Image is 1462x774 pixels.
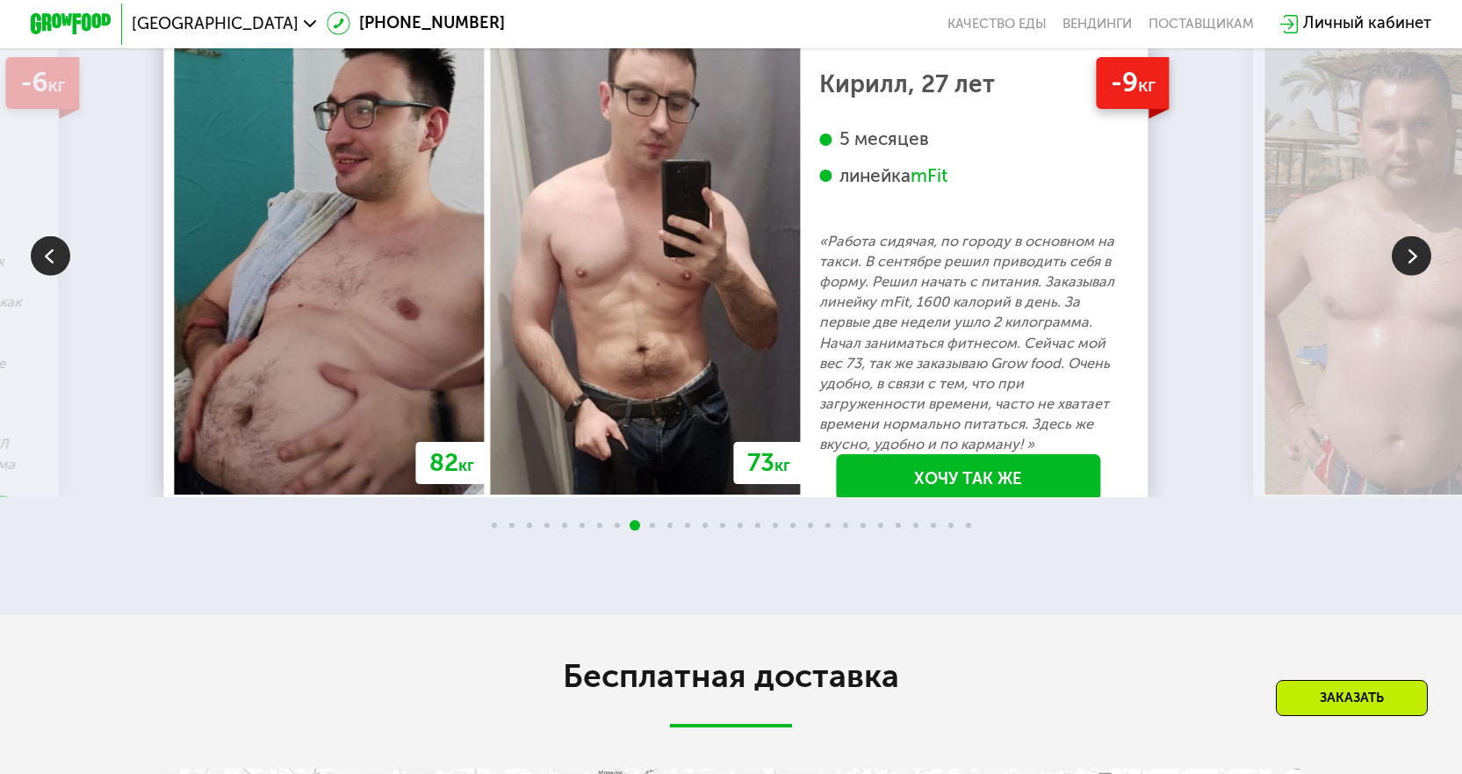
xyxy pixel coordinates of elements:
a: [PHONE_NUMBER] [327,11,505,36]
div: 73 [733,442,803,484]
div: Кирилл, 27 лет [819,74,1118,94]
div: поставщикам [1149,16,1254,33]
span: [GEOGRAPHIC_DATA] [132,16,299,33]
a: Качество еды [947,16,1047,33]
div: Заказать [1276,680,1428,716]
div: Личный кабинет [1303,11,1431,36]
div: 5 месяцев [819,127,1118,151]
span: кг [1138,73,1156,97]
a: Вендинги [1062,16,1132,33]
span: кг [47,73,65,97]
div: линейка [819,164,1118,188]
span: кг [458,456,474,475]
div: mFit [911,164,947,188]
div: -6 [6,57,79,109]
a: Хочу так же [837,454,1101,500]
div: -9 [1096,57,1169,109]
img: Slide left [31,236,70,276]
span: кг [774,456,790,475]
h2: Бесплатная доставка [162,656,1300,697]
p: «Работа сидячая, по городу в основном на такси. В сентябре решил приводить себя в форму. Решил на... [819,231,1118,455]
div: 82 [416,442,487,484]
img: Slide right [1392,236,1431,276]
